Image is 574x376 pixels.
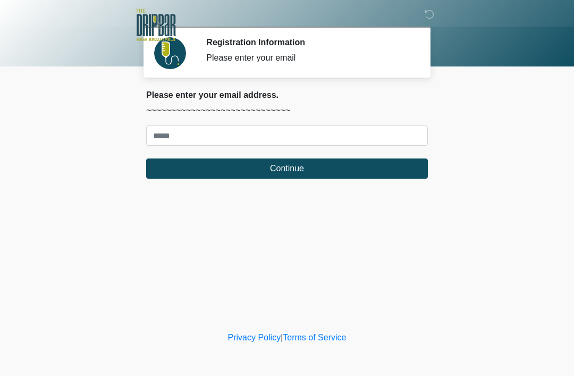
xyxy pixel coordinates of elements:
img: Agent Avatar [154,37,186,69]
div: Please enter your email [206,52,412,64]
button: Continue [146,158,428,179]
a: Privacy Policy [228,333,281,342]
a: Terms of Service [283,333,346,342]
a: | [281,333,283,342]
p: ~~~~~~~~~~~~~~~~~~~~~~~~~~~~~ [146,104,428,117]
h2: Please enter your email address. [146,90,428,100]
img: The DRIPBaR - New Braunfels Logo [136,8,176,43]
